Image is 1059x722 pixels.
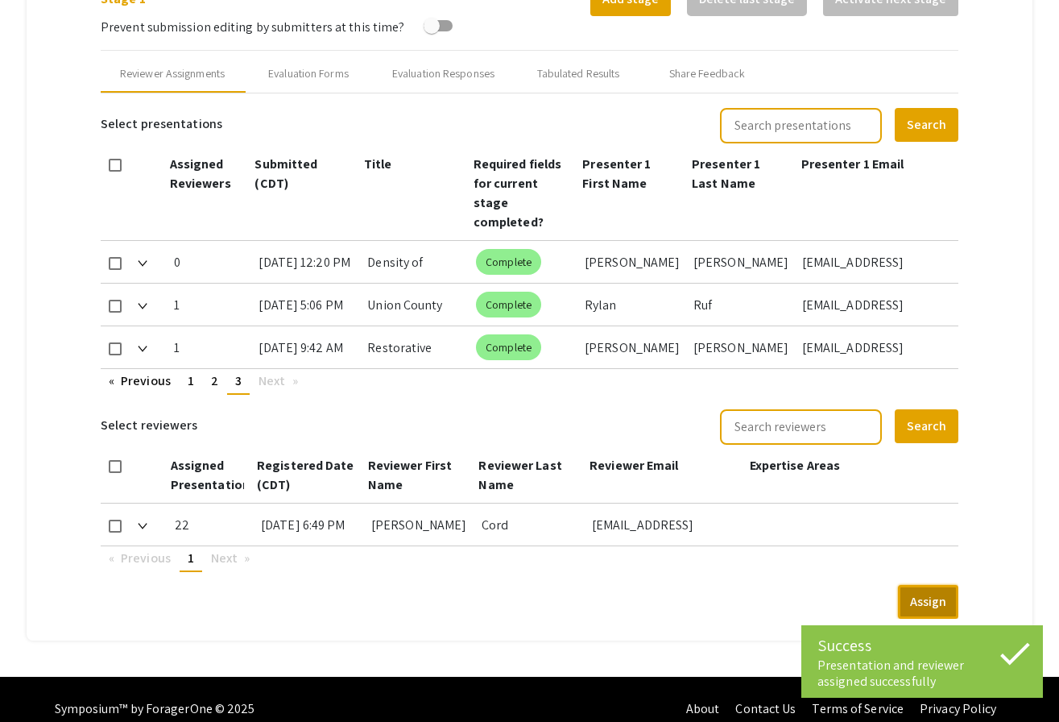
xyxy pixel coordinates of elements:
[537,65,620,82] div: Tabulated Results
[720,409,882,445] input: Search reviewers
[188,550,194,566] span: 1
[686,700,720,717] a: About
[101,19,404,35] span: Prevent submission editing by submitters at this time?
[12,649,68,710] iframe: Chat
[592,504,738,546] div: [EMAIL_ADDRESS][DOMAIN_NAME]
[585,326,680,368] div: [PERSON_NAME]
[812,700,904,717] a: Terms of Service
[693,284,789,326] div: Ruf
[259,241,354,283] div: [DATE] 12:20 PM
[474,156,562,230] span: Required fields for current stage completed?
[817,633,1027,658] div: Success
[802,326,945,368] div: [EMAIL_ADDRESS][DOMAIN_NAME]
[101,546,958,572] ul: Pagination
[585,241,680,283] div: [PERSON_NAME]
[802,241,945,283] div: [EMAIL_ADDRESS][DOMAIN_NAME]
[720,108,882,143] input: Search presentations
[138,260,147,267] img: Expand arrow
[101,106,222,142] h6: Select presentations
[368,457,452,493] span: Reviewer First Name
[817,658,1027,690] div: Presentation and reviewer assigned successfully
[259,284,354,326] div: [DATE] 5:06 PM
[585,284,680,326] div: Rylan
[801,156,904,172] span: Presenter 1 Email
[120,65,225,82] div: Reviewer Assignments
[693,241,789,283] div: [PERSON_NAME]
[235,372,242,389] span: 3
[367,326,463,368] div: Restorative Mediation and Leadership at The Katallasso Group
[482,504,579,546] div: Cord
[101,408,198,443] h6: Select reviewers
[802,284,945,326] div: [EMAIL_ADDRESS][DOMAIN_NAME]
[171,457,256,493] span: Assigned Presentations
[476,292,541,317] mat-chip: Complete
[693,326,789,368] div: [PERSON_NAME]
[211,372,218,389] span: 2
[895,108,958,142] button: Search
[898,585,958,619] button: Assign
[259,372,285,389] span: Next
[895,409,958,443] button: Search
[170,156,231,192] span: Assigned Reviewers
[138,303,147,309] img: Expand arrow
[367,241,463,283] div: Density of Avalanche Types in the 1-dim Sandpile Model
[735,700,796,717] a: Contact Us
[367,284,463,326] div: Union County General Hospital Physical Therapy (UCGH PT)Summer Internship: [PERSON_NAME]
[138,523,147,529] img: Expand arrow
[188,372,194,389] span: 1
[920,700,996,717] a: Privacy Policy
[371,504,469,546] div: [PERSON_NAME]
[254,156,317,192] span: Submitted (CDT)
[750,457,841,474] span: Expertise Areas
[174,326,246,368] div: 1
[259,326,354,368] div: [DATE] 9:42 AM
[392,65,494,82] div: Evaluation Responses
[669,65,745,82] div: Share Feedback
[478,457,561,493] span: Reviewer Last Name
[257,457,354,493] span: Registered Date (CDT)
[261,504,358,546] div: [DATE] 6:49 PM
[476,249,541,275] mat-chip: Complete
[582,156,651,192] span: Presenter 1 First Name
[589,457,678,474] span: Reviewer Email
[101,369,958,395] ul: Pagination
[174,284,246,326] div: 1
[364,156,392,172] span: Title
[101,369,179,393] a: Previous page
[211,550,238,566] span: Next
[268,65,349,82] div: Evaluation Forms
[692,156,760,192] span: Presenter 1 Last Name
[138,346,147,352] img: Expand arrow
[174,241,246,283] div: 0
[476,334,541,360] mat-chip: Complete
[121,550,171,566] span: Previous
[175,504,248,546] div: 22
